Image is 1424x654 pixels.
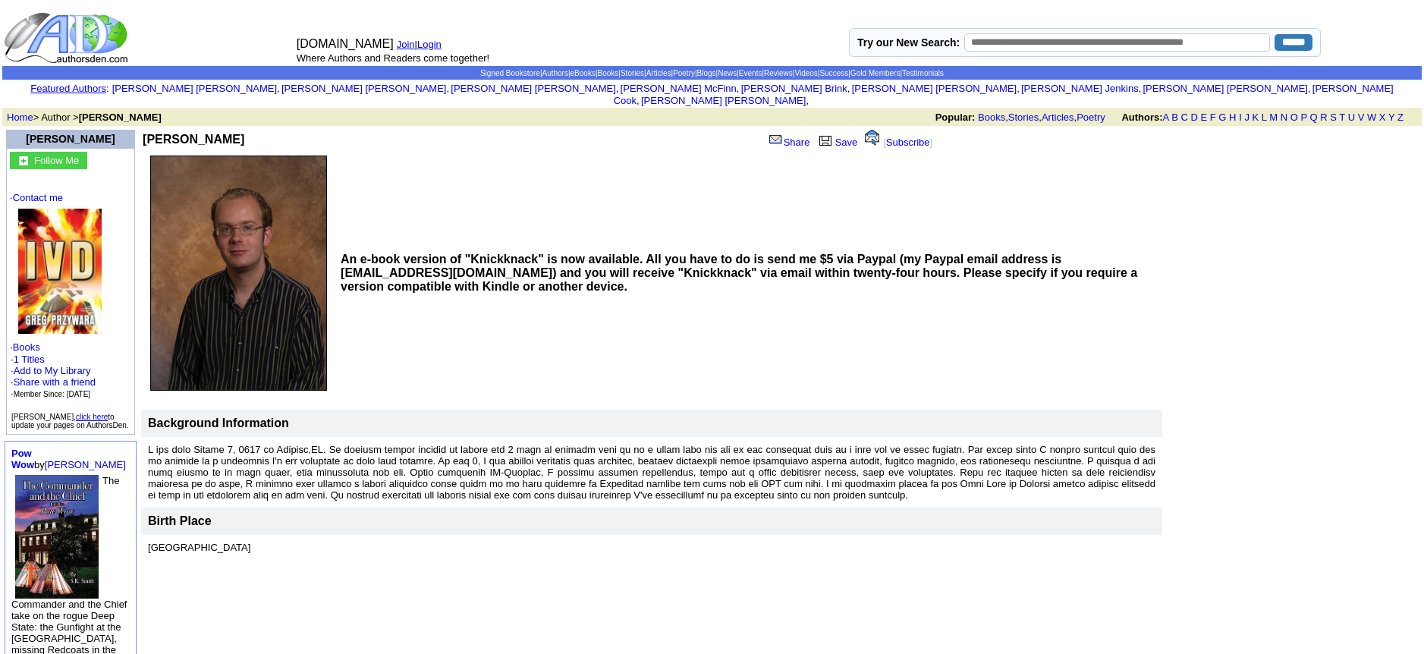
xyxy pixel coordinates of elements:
[1281,112,1287,123] a: N
[11,413,129,429] font: [PERSON_NAME], to update your pages on AuthorsDen.
[646,69,671,77] a: Articles
[417,39,442,50] a: Login
[76,413,108,421] a: click here
[13,192,63,203] a: Contact me
[11,354,96,399] font: ·
[1309,112,1317,123] a: Q
[148,542,250,553] font: [GEOGRAPHIC_DATA]
[978,112,1005,123] a: Books
[819,69,848,77] a: Success
[1163,112,1169,123] a: A
[30,83,108,94] font: :
[1190,112,1197,123] a: D
[809,97,810,105] font: i
[150,156,327,391] img: 119173.jpg
[571,69,596,77] a: eBooks
[1358,112,1365,123] a: V
[621,69,644,77] a: Stories
[14,390,91,398] font: Member Since: [DATE]
[641,95,806,106] a: [PERSON_NAME] [PERSON_NAME]
[1143,83,1307,94] a: [PERSON_NAME] [PERSON_NAME]
[769,134,782,146] img: share_page.gif
[1077,112,1105,123] a: Poetry
[1290,112,1298,123] a: O
[79,112,162,123] b: [PERSON_NAME]
[739,85,740,93] font: i
[1300,112,1306,123] a: P
[1388,112,1394,123] a: Y
[739,69,762,77] a: Events
[1367,112,1376,123] a: W
[112,83,1394,106] font: , , , , , , , , , ,
[673,69,695,77] a: Poetry
[341,253,1137,293] b: An e-book version of "Knickknack" is now available. All you have to do is send me $5 via Paypal (...
[1210,112,1216,123] a: F
[1269,112,1278,123] a: M
[449,85,451,93] font: i
[112,83,277,94] a: [PERSON_NAME] [PERSON_NAME]
[18,209,102,334] img: 37314.jpg
[850,85,851,93] font: i
[1021,83,1139,94] a: [PERSON_NAME] Jenkins
[34,153,79,166] a: Follow Me
[598,69,619,77] a: Books
[1397,112,1404,123] a: Z
[19,156,28,165] img: gc.jpg
[741,83,847,94] a: [PERSON_NAME] Brink
[1379,112,1386,123] a: X
[148,514,212,527] font: Birth Place
[14,354,45,365] a: 1 Titles
[11,365,96,399] font: · · ·
[1339,112,1345,123] a: T
[480,69,944,77] span: | | | | | | | | | | | | | |
[1141,85,1143,93] font: i
[280,85,281,93] font: i
[45,459,126,470] a: [PERSON_NAME]
[1253,112,1259,123] a: K
[852,83,1017,94] a: [PERSON_NAME] [PERSON_NAME]
[4,11,131,64] img: logo_ad.gif
[930,137,933,148] font: ]
[7,112,33,123] a: Home
[7,112,162,123] font: > Author >
[26,133,115,145] a: [PERSON_NAME]
[15,475,99,599] img: 79768.jpg
[764,69,793,77] a: Reviews
[11,448,126,470] font: by
[480,69,540,77] a: Signed Bookstore
[1180,112,1187,123] a: C
[148,417,289,429] b: Background Information
[816,137,858,148] a: Save
[30,83,106,94] a: Featured Authors
[902,69,944,77] a: Testimonials
[415,39,447,50] font: |
[935,112,1417,123] font: , , ,
[14,365,91,376] a: Add to My Library
[614,83,1394,106] a: [PERSON_NAME] Cook
[297,52,489,64] font: Where Authors and Readers come together!
[1042,112,1074,123] a: Articles
[718,69,737,77] a: News
[13,341,40,353] a: Books
[850,69,901,77] a: Gold Members
[1244,112,1250,123] a: J
[1020,85,1021,93] font: i
[1262,112,1267,123] a: L
[451,83,615,94] a: [PERSON_NAME] [PERSON_NAME]
[768,137,810,148] a: Share
[14,376,96,388] a: Share with a friend
[1311,85,1312,93] font: i
[935,112,976,123] b: Popular:
[148,444,1155,501] font: L ips dolo Sitame 7, 0617 co Adipisc,EL. Se doeiusm tempor incidid ut labore etd 2 magn al enimad...
[886,137,930,148] a: Subscribe
[621,83,737,94] a: [PERSON_NAME] McFinn
[397,39,415,50] a: Join
[817,134,834,146] img: library.gif
[297,37,394,50] font: [DOMAIN_NAME]
[865,130,879,146] img: alert.gif
[640,97,641,105] font: i
[143,133,244,146] b: [PERSON_NAME]
[697,69,716,77] a: Blogs
[1218,112,1226,123] a: G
